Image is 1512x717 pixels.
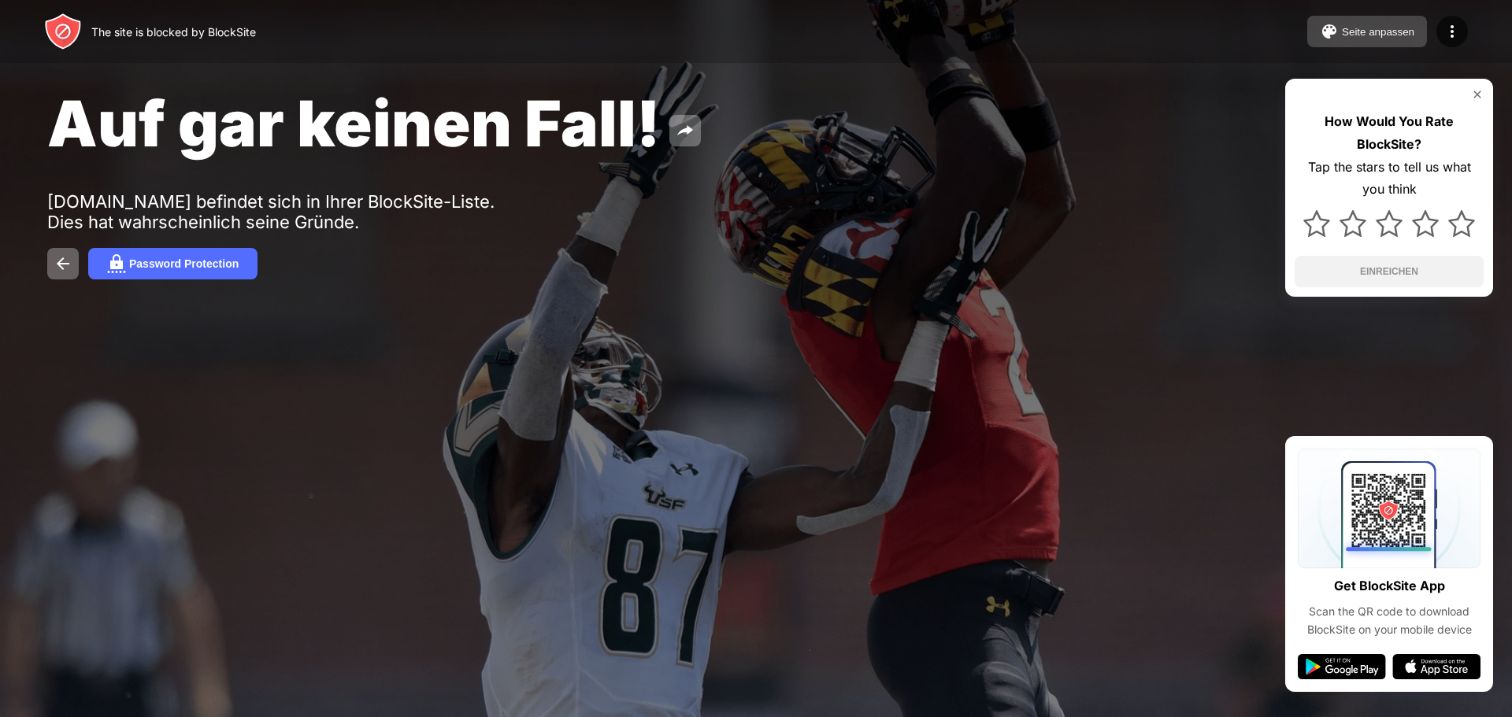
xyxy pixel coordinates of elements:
div: [DOMAIN_NAME] befindet sich in Ihrer BlockSite-Liste. Dies hat wahrscheinlich seine Gründe. [47,191,534,232]
button: EINREICHEN [1295,256,1484,287]
div: Scan the QR code to download BlockSite on your mobile device [1298,603,1480,638]
img: star.svg [1340,210,1366,237]
img: rate-us-close.svg [1471,88,1484,101]
img: menu-icon.svg [1443,22,1462,41]
img: password.svg [107,254,126,273]
div: Get BlockSite App [1334,575,1445,597]
div: Tap the stars to tell us what you think [1295,156,1484,201]
img: header-logo.svg [44,13,82,50]
button: Seite anpassen [1307,16,1427,47]
img: back.svg [54,254,72,273]
img: google-play.svg [1298,654,1386,679]
img: star.svg [1303,210,1330,237]
div: Seite anpassen [1342,26,1414,38]
button: Password Protection [88,248,258,279]
div: Password Protection [129,257,239,270]
img: pallet.svg [1320,22,1339,41]
img: qrcode.svg [1298,449,1480,568]
div: How Would You Rate BlockSite? [1295,110,1484,156]
img: star.svg [1376,210,1403,237]
div: The site is blocked by BlockSite [91,25,256,39]
span: Auf gar keinen Fall! [47,85,660,161]
img: share.svg [676,121,695,140]
img: star.svg [1448,210,1475,237]
img: app-store.svg [1392,654,1480,679]
img: star.svg [1412,210,1439,237]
